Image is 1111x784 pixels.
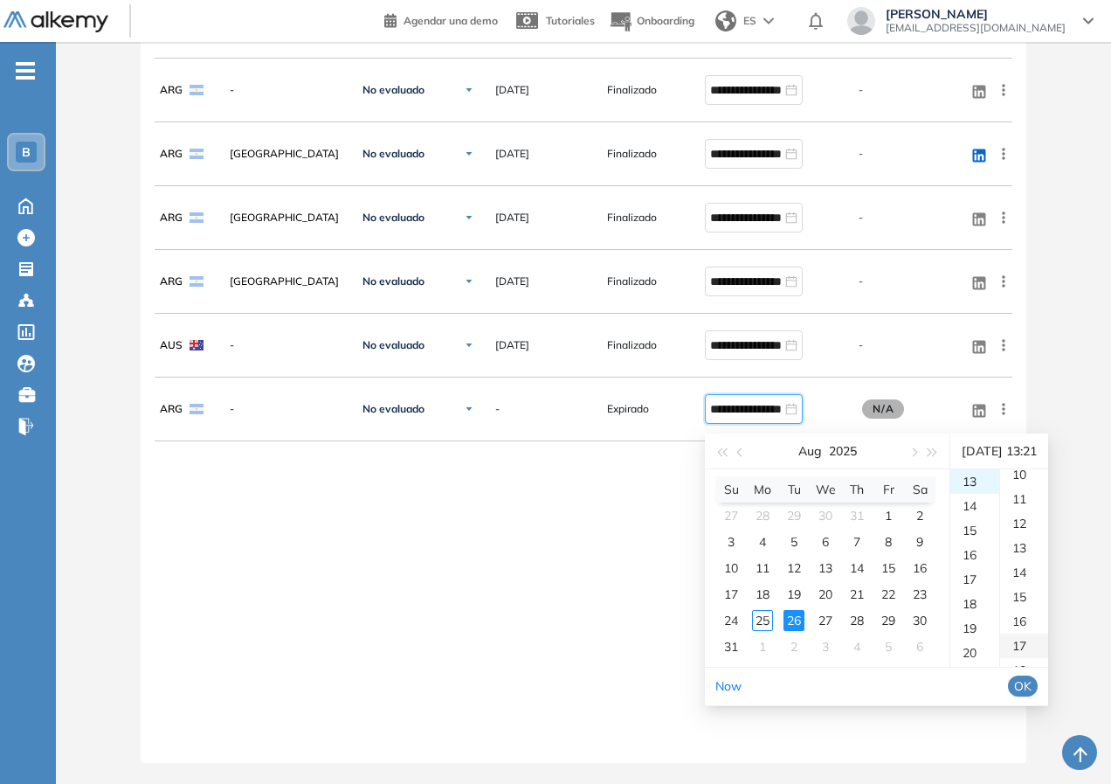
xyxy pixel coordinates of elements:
[904,607,935,634] td: 2025-08-30
[721,610,742,631] div: 24
[815,558,836,579] div: 13
[763,17,774,24] img: arrow
[190,85,204,95] img: ARG
[495,274,529,289] span: [DATE]
[841,555,873,581] td: 2025-08-14
[160,210,183,225] span: ARG
[160,274,183,289] span: ARG
[950,567,999,592] div: 17
[464,212,474,223] img: Ícono de flecha
[230,274,342,289] span: [GEOGRAPHIC_DATA]
[909,636,930,657] div: 6
[752,558,773,579] div: 11
[778,476,810,503] th: Tu
[721,505,742,526] div: 27
[607,146,657,162] span: Finalizado
[1000,462,1048,487] div: 10
[230,337,342,353] span: -
[950,616,999,641] div: 19
[810,503,841,529] td: 2025-07-30
[747,476,778,503] th: Mo
[810,555,841,581] td: 2025-08-13
[815,610,836,631] div: 27
[362,83,424,97] span: No evaluado
[909,505,930,526] div: 2
[873,607,904,634] td: 2025-08-29
[715,634,747,660] td: 2025-08-31
[1008,676,1038,697] button: OK
[909,584,930,605] div: 23
[810,529,841,555] td: 2025-08-06
[1000,609,1048,634] div: 16
[841,607,873,634] td: 2025-08-28
[16,69,35,73] i: -
[909,531,930,552] div: 9
[783,505,804,526] div: 29
[495,401,500,417] span: -
[715,555,747,581] td: 2025-08-10
[778,555,810,581] td: 2025-08-12
[362,402,424,416] span: No evaluado
[190,212,204,223] img: ARG
[909,610,930,631] div: 30
[904,581,935,607] td: 2025-08-23
[841,529,873,555] td: 2025-08-07
[950,518,999,543] div: 15
[190,276,204,287] img: ARG
[160,337,183,353] span: AUS
[495,146,529,162] span: [DATE]
[607,82,657,98] span: Finalizado
[747,634,778,660] td: 2025-09-01
[3,11,108,33] img: Logo
[778,607,810,634] td: 2025-08-26
[815,636,836,657] div: 3
[715,476,747,503] th: Su
[841,503,873,529] td: 2025-07-31
[873,581,904,607] td: 2025-08-22
[464,276,474,287] img: Ícono de flecha
[1000,511,1048,536] div: 12
[878,558,899,579] div: 15
[715,607,747,634] td: 2025-08-24
[846,558,867,579] div: 14
[747,607,778,634] td: 2025-08-25
[607,274,657,289] span: Finalizado
[721,636,742,657] div: 31
[950,494,999,518] div: 14
[752,610,773,631] div: 25
[810,607,841,634] td: 2025-08-27
[873,476,904,503] th: Fr
[778,634,810,660] td: 2025-09-02
[815,531,836,552] div: 6
[886,21,1066,35] span: [EMAIL_ADDRESS][DOMAIN_NAME]
[546,14,595,27] span: Tutoriales
[495,337,529,353] span: [DATE]
[873,503,904,529] td: 2025-08-01
[878,531,899,552] div: 8
[715,678,742,694] a: Now
[810,476,841,503] th: We
[829,434,857,468] button: 2025
[846,610,867,631] div: 28
[160,82,183,98] span: ARG
[846,636,867,657] div: 4
[904,634,935,660] td: 2025-09-06
[904,476,935,503] th: Sa
[878,636,899,657] div: 5
[859,337,863,353] div: -
[878,505,899,526] div: 1
[810,581,841,607] td: 2025-08-20
[715,529,747,555] td: 2025-08-03
[846,584,867,605] div: 21
[721,531,742,552] div: 3
[841,476,873,503] th: Th
[886,7,1066,21] span: [PERSON_NAME]
[873,555,904,581] td: 2025-08-15
[230,82,342,98] span: -
[752,636,773,657] div: 1
[1000,536,1048,560] div: 13
[783,610,804,631] div: 26
[783,531,804,552] div: 5
[798,434,822,468] button: Aug
[1000,487,1048,511] div: 11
